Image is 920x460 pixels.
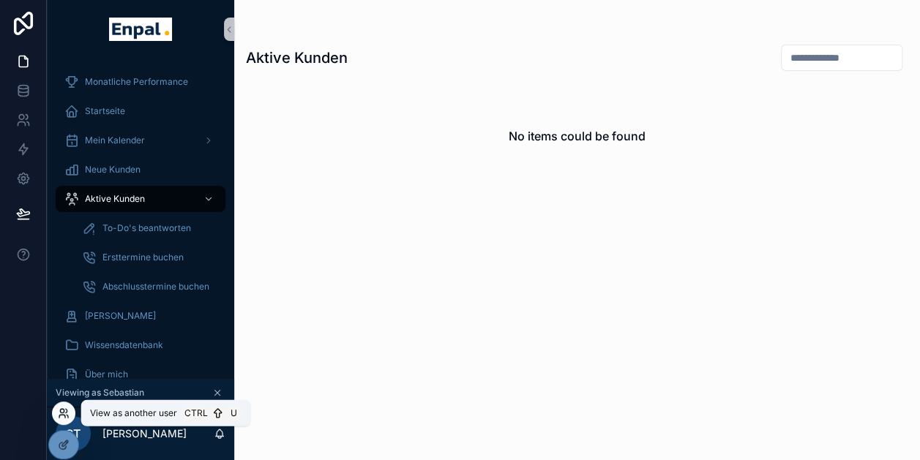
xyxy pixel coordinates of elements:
span: Über mich [85,369,128,380]
span: Mein Kalender [85,135,145,146]
a: Monatliche Performance [56,69,225,95]
span: Startseite [85,105,125,117]
a: To-Do's beantworten [73,215,225,241]
a: Mein Kalender [56,127,225,154]
span: Ersttermine buchen [102,252,184,263]
h2: No items could be found [509,127,646,145]
a: Wissensdatenbank [56,332,225,358]
div: scrollable content [47,59,234,379]
span: [PERSON_NAME] [85,310,156,322]
a: Startseite [56,98,225,124]
img: App logo [109,18,171,41]
span: View as another user [90,407,177,419]
span: U [228,407,240,419]
span: Abschlusstermine buchen [102,281,209,293]
a: Neue Kunden [56,157,225,183]
span: Neue Kunden [85,164,141,176]
span: Wissensdatenbank [85,339,163,351]
span: Ctrl [183,406,209,421]
span: Aktive Kunden [85,193,145,205]
a: Aktive Kunden [56,186,225,212]
a: Abschlusstermine buchen [73,274,225,300]
span: To-Do's beantworten [102,222,191,234]
a: [PERSON_NAME] [56,303,225,329]
a: Über mich [56,361,225,388]
a: Ersttermine buchen [73,244,225,271]
p: [PERSON_NAME] [102,426,187,441]
h1: Aktive Kunden [246,48,348,68]
span: Monatliche Performance [85,76,188,88]
span: Viewing as Sebastian [56,387,144,399]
